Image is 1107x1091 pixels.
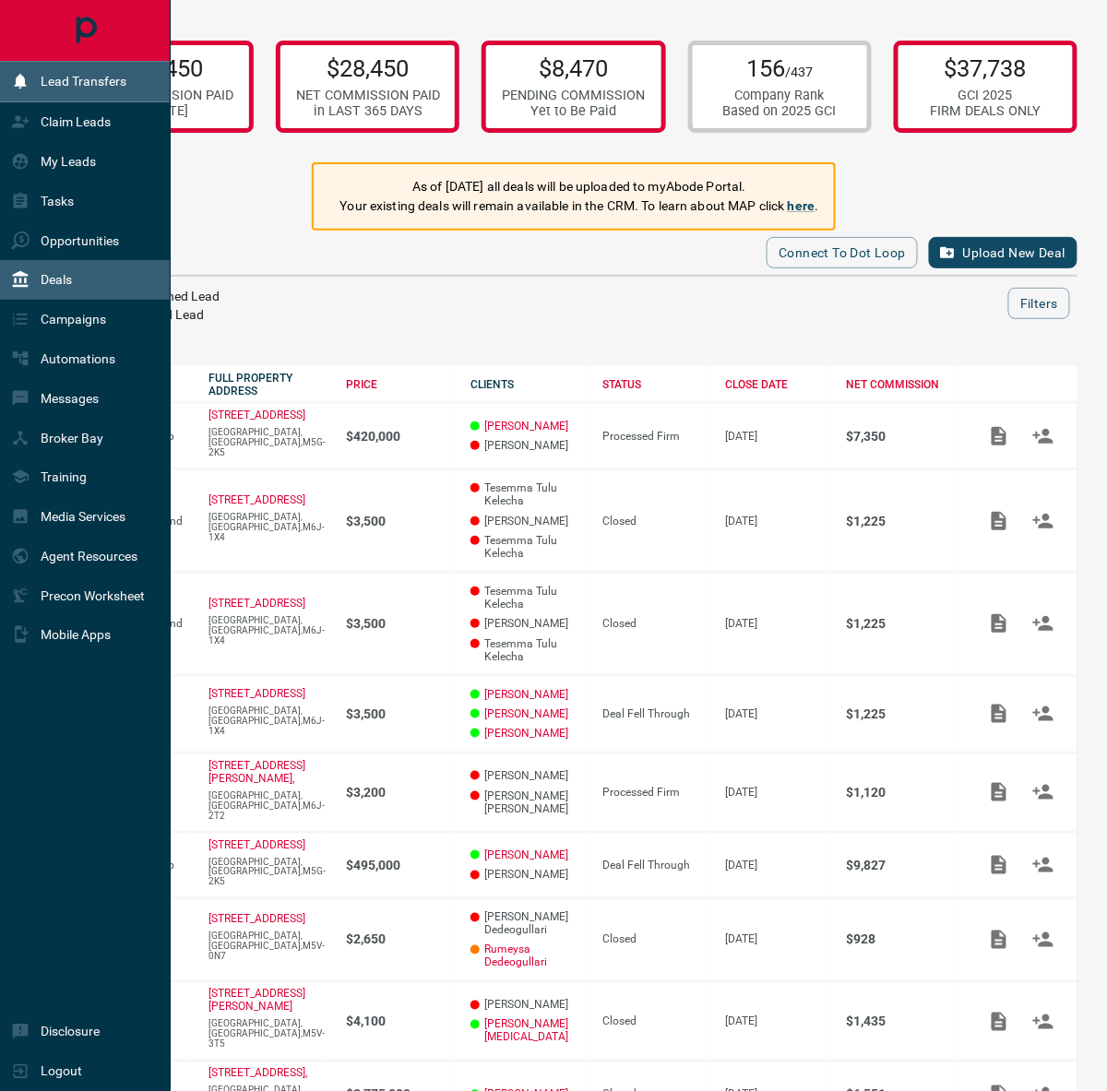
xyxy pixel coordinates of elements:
p: [DATE] [726,617,828,630]
div: FIRM DEALS ONLY [930,103,1041,119]
a: [PERSON_NAME] [484,707,568,720]
a: [PERSON_NAME] [484,727,568,740]
div: GCI 2025 [930,88,1041,103]
a: [PERSON_NAME] [484,688,568,701]
div: Processed Firm [603,430,708,443]
div: PRICE [346,378,452,391]
a: [PERSON_NAME][MEDICAL_DATA] [484,1018,585,1044]
div: Yet to Be Paid [503,103,646,119]
a: [PERSON_NAME] [484,848,568,861]
div: Based on 2025 GCI [723,103,837,119]
p: [DATE] [726,1015,828,1028]
p: [GEOGRAPHIC_DATA],[GEOGRAPHIC_DATA],M5V-3T5 [208,1019,327,1049]
a: [STREET_ADDRESS][PERSON_NAME] [208,988,305,1014]
span: Add / View Documents [977,785,1021,798]
p: [PERSON_NAME] Dedeogullari [470,911,585,937]
span: Add / View Documents [977,429,1021,442]
p: [DATE] [726,707,828,720]
p: [GEOGRAPHIC_DATA],[GEOGRAPHIC_DATA],M6J-1X4 [208,706,327,736]
span: Add / View Documents [977,706,1021,719]
p: [DATE] [726,430,828,443]
div: Closed [603,617,708,630]
p: [GEOGRAPHIC_DATA],[GEOGRAPHIC_DATA],M6J-1X4 [208,615,327,646]
span: /437 [785,65,813,80]
p: $3,500 [346,706,452,721]
p: $2,650 [346,932,452,947]
p: [PERSON_NAME] [470,769,585,782]
p: $1,435 [847,1014,958,1029]
div: Processed Firm [603,786,708,799]
p: [GEOGRAPHIC_DATA],[GEOGRAPHIC_DATA],M6J-2T2 [208,790,327,821]
p: $9,827 [847,858,958,872]
span: Match Clients [1021,1014,1065,1027]
button: Filters [1008,288,1070,319]
p: [PERSON_NAME] [470,515,585,528]
div: in LAST 365 DAYS [296,103,440,119]
div: CLOSE DATE [726,378,828,391]
div: Deal Fell Through [603,859,708,872]
p: $3,200 [346,785,452,800]
button: Connect to Dot Loop [767,237,918,268]
div: Closed [603,515,708,528]
p: [PERSON_NAME] [470,617,585,630]
p: [GEOGRAPHIC_DATA],[GEOGRAPHIC_DATA],M6J-1X4 [208,512,327,542]
p: $8,470 [503,54,646,82]
div: STATUS [603,378,708,391]
p: [GEOGRAPHIC_DATA],[GEOGRAPHIC_DATA],M5V-0N7 [208,931,327,962]
p: [DATE] [726,859,828,872]
p: $1,225 [847,514,958,528]
p: [GEOGRAPHIC_DATA],[GEOGRAPHIC_DATA],M5G-2K5 [208,857,327,887]
a: here [788,198,815,213]
p: [STREET_ADDRESS][PERSON_NAME], [208,759,305,785]
a: [STREET_ADDRESS] [208,409,305,421]
span: Add / View Documents [977,514,1021,527]
p: [GEOGRAPHIC_DATA],[GEOGRAPHIC_DATA],M5G-2K5 [208,427,327,457]
a: [STREET_ADDRESS], [208,1067,307,1080]
p: $928 [847,932,958,947]
span: Add / View Documents [977,617,1021,630]
a: [PERSON_NAME] [484,420,568,433]
p: As of [DATE] all deals will be uploaded to myAbode Portal. [339,177,818,196]
a: [STREET_ADDRESS] [208,493,305,506]
p: $1,225 [847,616,958,631]
p: $7,350 [847,429,958,444]
a: [STREET_ADDRESS] [208,687,305,700]
p: 156 [723,54,837,82]
p: $420,000 [346,429,452,444]
p: $495,000 [346,858,452,872]
span: Match Clients [1021,785,1065,798]
p: $1,120 [847,785,958,800]
div: Deal Fell Through [603,707,708,720]
div: Closed [603,933,708,946]
div: NET COMMISSION [847,378,958,391]
span: Match Clients [1021,706,1065,719]
p: Tesemma Tulu Kelecha [470,534,585,560]
div: Company Rank [723,88,837,103]
span: Match Clients [1021,617,1065,630]
p: [DATE] [726,786,828,799]
p: [DATE] [726,515,828,528]
p: $3,500 [346,616,452,631]
p: [PERSON_NAME] [470,869,585,882]
a: [STREET_ADDRESS] [208,597,305,610]
p: Tesemma Tulu Kelecha [470,585,585,611]
p: [DATE] [726,933,828,946]
div: Closed [603,1015,708,1028]
p: Tesemma Tulu Kelecha [470,481,585,507]
a: [STREET_ADDRESS] [208,838,305,851]
a: Rumeysa Dedeogullari [484,943,585,969]
button: Upload New Deal [929,237,1077,268]
a: [STREET_ADDRESS] [208,913,305,926]
p: [PERSON_NAME] [PERSON_NAME] [470,789,585,815]
div: PENDING COMMISSION [503,88,646,103]
div: FULL PROPERTY ADDRESS [208,372,327,397]
p: $4,100 [346,1014,452,1029]
p: $3,500 [346,514,452,528]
